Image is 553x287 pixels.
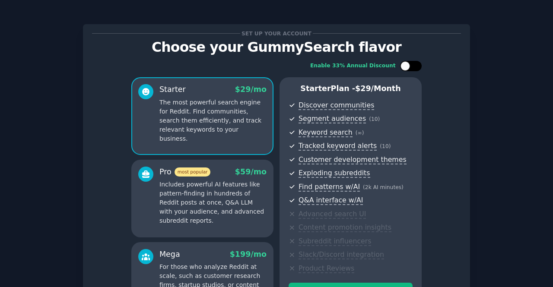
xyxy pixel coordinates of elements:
span: Tracked keyword alerts [299,142,377,151]
span: Content promotion insights [299,223,391,232]
span: ( 10 ) [380,143,391,149]
span: $ 199 /mo [230,250,267,259]
span: Advanced search UI [299,210,366,219]
span: Q&A interface w/AI [299,196,363,205]
span: $ 29 /mo [235,85,267,94]
span: Keyword search [299,128,353,137]
div: Pro [159,167,210,177]
span: Discover communities [299,101,374,110]
span: most popular [175,167,211,177]
span: Customer development themes [299,155,407,164]
span: ( ∞ ) [356,130,364,136]
span: Subreddit influencers [299,237,371,246]
div: Enable 33% Annual Discount [310,62,396,70]
span: Segment audiences [299,114,366,123]
span: ( 2k AI minutes ) [363,184,404,190]
span: Set up your account [240,29,313,38]
div: Starter [159,84,186,95]
p: The most powerful search engine for Reddit. Find communities, search them efficiently, and track ... [159,98,267,143]
span: ( 10 ) [369,116,380,122]
span: Slack/Discord integration [299,250,384,259]
div: Mega [159,249,180,260]
span: Find patterns w/AI [299,183,360,192]
p: Includes powerful AI features like pattern-finding in hundreds of Reddit posts at once, Q&A LLM w... [159,180,267,225]
p: Starter Plan - [289,83,413,94]
span: Exploding subreddits [299,169,370,178]
p: Choose your GummySearch flavor [92,40,461,55]
span: $ 29 /month [355,84,401,93]
span: $ 59 /mo [235,167,267,176]
span: Product Reviews [299,264,354,273]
